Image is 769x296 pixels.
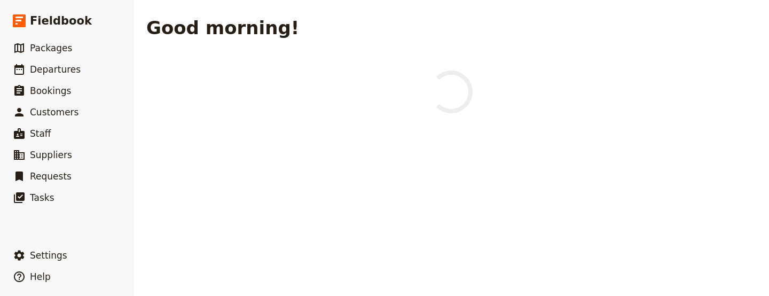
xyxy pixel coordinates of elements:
[30,64,81,75] span: Departures
[30,128,51,139] span: Staff
[30,13,92,29] span: Fieldbook
[30,192,54,203] span: Tasks
[30,43,72,53] span: Packages
[30,85,71,96] span: Bookings
[30,271,51,282] span: Help
[146,17,299,38] h1: Good morning!
[30,250,67,261] span: Settings
[30,150,72,160] span: Suppliers
[30,107,79,118] span: Customers
[30,171,72,182] span: Requests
